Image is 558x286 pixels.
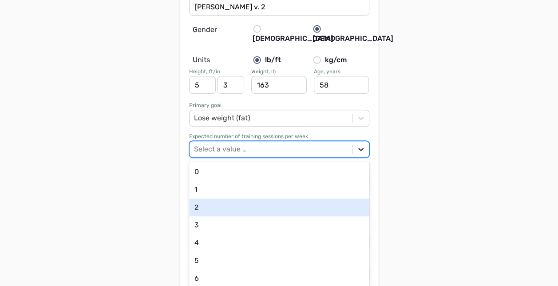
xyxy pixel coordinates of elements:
label: kg/cm [313,55,365,65]
div: Units [189,55,249,69]
div: 3 [189,216,369,234]
div: Age, years [314,69,369,74]
div: 5 [189,252,369,270]
div: Expected number of training sessions per week [189,134,369,139]
div: 4 [189,234,369,252]
label: [DEMOGRAPHIC_DATA] [313,24,365,44]
div: Weight, lb [251,69,307,74]
div: 1 [189,181,369,199]
div: Select a value … [194,144,247,155]
label: lb/ft [253,55,305,65]
div: Gender [189,24,249,48]
label: [DEMOGRAPHIC_DATA] [253,24,298,44]
div: Height, ft/in [189,69,245,74]
div: Primary goal [189,103,369,108]
div: 2 [189,199,369,216]
div: 0 [189,163,369,181]
div: Lose weight (fat) [194,113,250,123]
